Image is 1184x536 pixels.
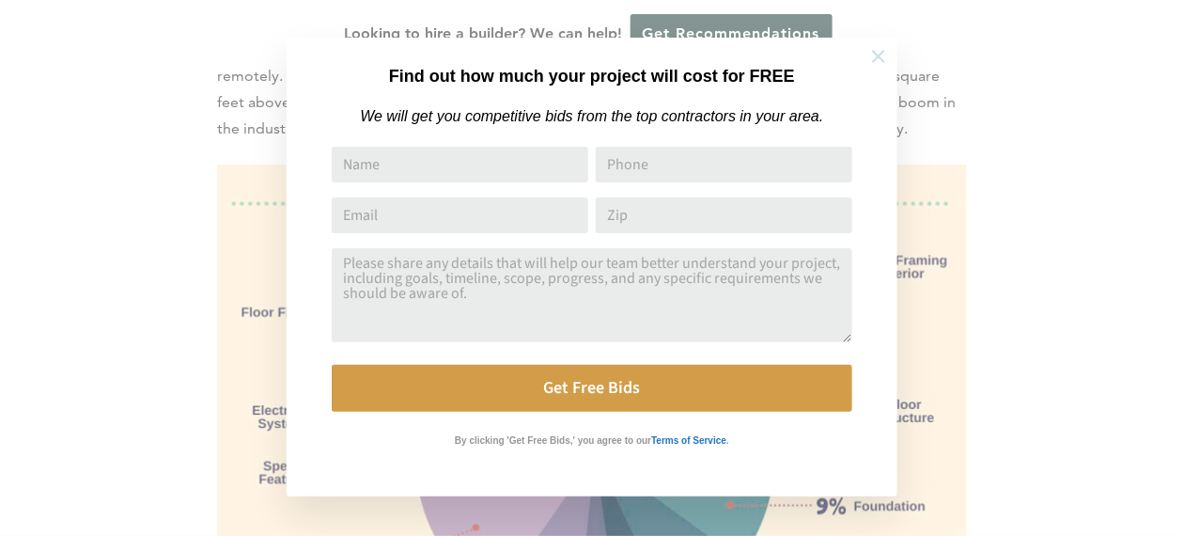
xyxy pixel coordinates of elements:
[726,435,729,446] strong: .
[651,435,726,446] strong: Terms of Service
[846,24,911,89] button: Close
[332,365,852,412] button: Get Free Bids
[596,147,852,182] input: Phone
[332,248,852,342] textarea: Comment or Message
[823,401,1161,513] iframe: Drift Widget Chat Controller
[596,197,852,233] input: Zip
[651,431,726,447] a: Terms of Service
[332,147,588,182] input: Name
[389,67,795,86] strong: Find out how much your project will cost for FREE
[455,435,651,446] strong: By clicking 'Get Free Bids,' you agree to our
[332,197,588,233] input: Email Address
[360,108,823,124] em: We will get you competitive bids from the top contractors in your area.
